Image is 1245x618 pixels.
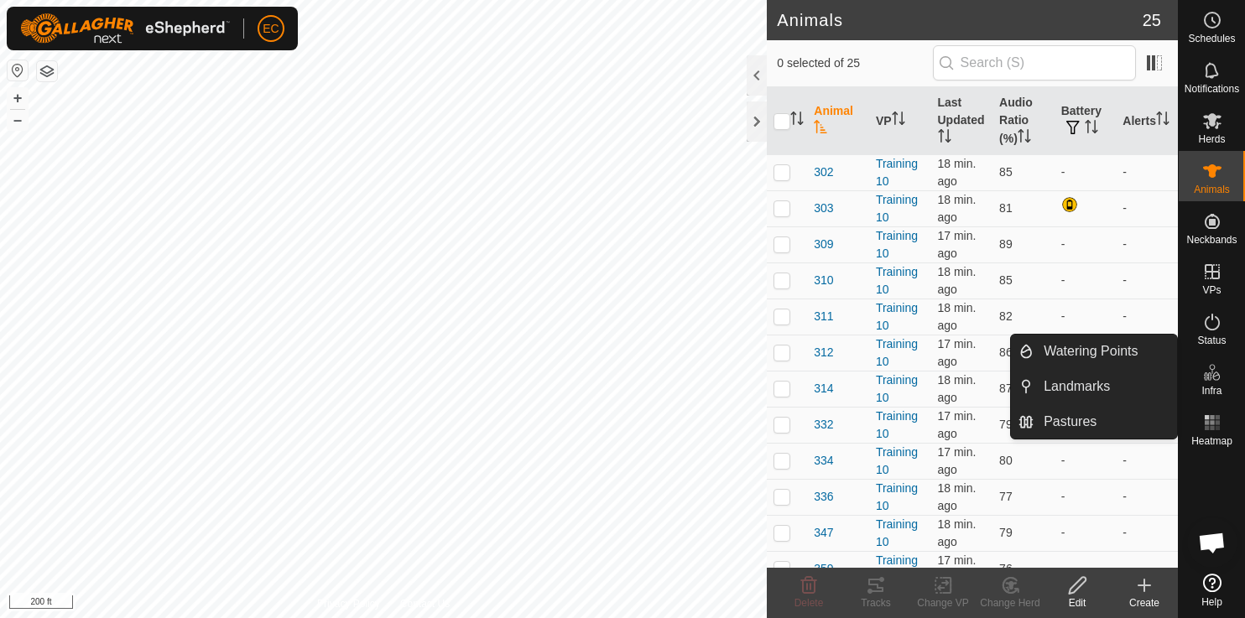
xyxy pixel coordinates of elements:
th: Animal [807,87,869,155]
td: - [1116,226,1178,262]
td: - [1116,262,1178,299]
span: EC [263,20,279,38]
span: Oct 15, 2025, 10:04 AM [938,373,977,404]
h2: Animals [777,10,1142,30]
th: Audio Ratio (%) [992,87,1055,155]
span: Heatmap [1191,436,1232,446]
span: 334 [814,452,833,470]
a: Training 10 [876,409,918,440]
p-sorticon: Activate to sort [892,114,905,127]
td: - [1116,443,1178,479]
span: 86 [999,345,1013,359]
td: - [1055,226,1117,262]
p-sorticon: Activate to sort [814,122,827,136]
span: Oct 15, 2025, 10:04 AM [938,409,977,440]
span: 85 [999,165,1013,179]
p-sorticon: Activate to sort [1018,132,1031,145]
td: - [1055,443,1117,479]
span: 303 [814,200,833,217]
td: - [1116,154,1178,190]
td: - [1055,479,1117,515]
span: 309 [814,236,833,253]
input: Search (S) [933,45,1136,80]
span: 85 [999,273,1013,287]
a: Training 10 [876,157,918,188]
span: 79 [999,526,1013,539]
td: - [1116,190,1178,226]
th: VP [869,87,931,155]
a: Help [1179,567,1245,614]
button: + [8,88,28,108]
td: - [1055,551,1117,587]
span: Status [1197,335,1226,345]
div: Edit [1044,595,1111,610]
a: Training 10 [876,229,918,260]
span: Landmarks [1044,377,1110,397]
a: Contact Us [400,596,450,611]
span: 80 [999,454,1013,467]
div: Change Herd [977,595,1044,610]
span: Neckbands [1186,235,1237,245]
div: Change VP [909,595,977,610]
td: - [1116,515,1178,551]
button: Reset Map [8,60,28,80]
a: Training 10 [876,265,918,296]
span: Oct 15, 2025, 10:04 AM [938,337,977,368]
td: - [1116,551,1178,587]
span: 347 [814,524,833,542]
span: Oct 15, 2025, 10:04 AM [938,481,977,512]
a: Training 10 [876,301,918,332]
span: 0 selected of 25 [777,55,932,72]
td: - [1055,515,1117,551]
p-sorticon: Activate to sort [1156,114,1169,127]
a: Pastures [1034,405,1177,439]
a: Training 10 [876,553,918,584]
img: Gallagher Logo [20,13,230,44]
span: 77 [999,490,1013,503]
span: 82 [999,309,1013,323]
span: Infra [1201,386,1222,396]
a: Training 10 [876,337,918,368]
th: Alerts [1116,87,1178,155]
li: Watering Points [1011,335,1177,368]
span: Oct 15, 2025, 10:04 AM [938,157,977,188]
td: - [1116,479,1178,515]
span: Watering Points [1044,341,1138,361]
a: Training 10 [876,445,918,476]
span: 332 [814,416,833,434]
span: Oct 15, 2025, 10:04 AM [938,229,977,260]
a: Training 10 [876,373,918,404]
span: Oct 15, 2025, 10:04 AM [938,193,977,224]
div: Tracks [842,595,909,610]
span: Oct 15, 2025, 10:04 AM [938,301,977,332]
span: Schedules [1188,34,1235,44]
span: Oct 15, 2025, 10:04 AM [938,517,977,548]
p-sorticon: Activate to sort [1085,122,1098,136]
span: 310 [814,272,833,289]
p-sorticon: Activate to sort [938,132,951,145]
span: 81 [999,201,1013,215]
a: Training 10 [876,517,918,548]
div: Create [1111,595,1178,610]
span: 359 [814,560,833,578]
span: Oct 15, 2025, 10:04 AM [938,553,977,584]
span: 312 [814,344,833,361]
span: Help [1201,597,1222,607]
span: Oct 15, 2025, 10:04 AM [938,445,977,476]
span: 76 [999,562,1013,575]
span: Animals [1194,184,1230,195]
span: 89 [999,237,1013,251]
a: Privacy Policy [317,596,380,611]
td: - [1055,262,1117,299]
div: Open chat [1187,517,1237,568]
a: Training 10 [876,481,918,512]
th: Battery [1055,87,1117,155]
a: Landmarks [1034,370,1177,403]
span: 87 [999,382,1013,395]
a: Training 10 [876,193,918,224]
span: 311 [814,308,833,325]
span: 314 [814,380,833,397]
li: Pastures [1011,405,1177,439]
span: 79 [999,418,1013,431]
td: - [1055,299,1117,335]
